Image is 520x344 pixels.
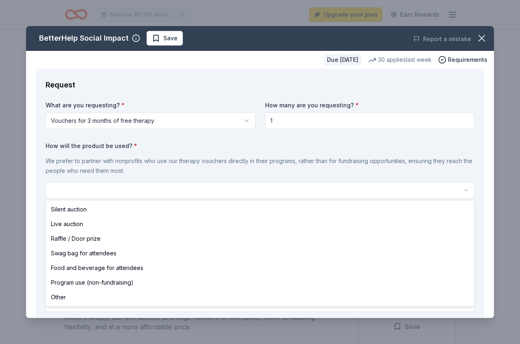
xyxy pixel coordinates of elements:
[51,292,66,302] span: Other
[51,219,83,229] span: Live auction
[51,205,87,214] span: Silent auction
[51,234,101,244] span: Raffle / Door prize
[51,278,134,287] span: Program use (non-fundraising)
[51,248,116,258] span: Swag bag for attendees
[51,263,143,273] span: Food and beverage for attendees
[110,10,176,20] span: Mission Bit 9th Annual Gala Fundraiser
